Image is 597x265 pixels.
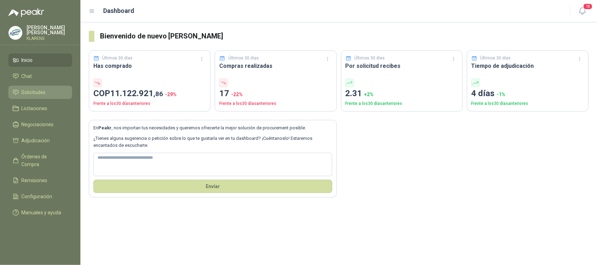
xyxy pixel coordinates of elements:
[583,3,593,10] span: 18
[8,174,72,187] a: Remisiones
[154,90,163,98] span: ,86
[219,100,332,107] p: Frente a los 30 días anteriores
[104,6,135,16] h1: Dashboard
[480,55,511,62] p: Últimos 30 días
[346,62,458,70] h3: Por solicitud recibes
[27,25,72,35] p: [PERSON_NAME] [PERSON_NAME]
[219,62,332,70] h3: Compras realizadas
[8,102,72,115] a: Licitaciones
[497,92,506,97] span: -1 %
[22,72,32,80] span: Chat
[93,87,206,100] p: COP
[102,55,133,62] p: Últimos 30 días
[231,92,243,97] span: -22 %
[8,8,44,17] img: Logo peakr
[8,118,72,131] a: Negociaciones
[22,56,33,64] span: Inicio
[22,137,50,144] span: Adjudicación
[93,100,206,107] p: Frente a los 30 días anteriores
[22,105,48,112] span: Licitaciones
[22,121,54,128] span: Negociaciones
[8,86,72,99] a: Solicitudes
[27,36,72,41] p: KLARENS
[8,134,72,147] a: Adjudicación
[346,100,458,107] p: Frente a los 30 días anteriores
[219,87,332,100] p: 17
[22,88,46,96] span: Solicitudes
[8,70,72,83] a: Chat
[8,150,72,171] a: Órdenes de Compra
[100,31,589,42] h3: Bienvenido de nuevo [PERSON_NAME]
[9,26,22,40] img: Company Logo
[8,53,72,67] a: Inicio
[471,87,584,100] p: 4 días
[93,135,332,149] p: ¿Tienes alguna sugerencia o petición sobre lo que te gustaría ver en tu dashboard? ¡Cuéntanoslo! ...
[364,92,374,97] span: + 2 %
[8,206,72,219] a: Manuales y ayuda
[93,124,332,131] p: En , nos importan tus necesidades y queremos ofrecerte la mejor solución de procurement posible.
[228,55,259,62] p: Últimos 30 días
[354,55,385,62] p: Últimos 30 días
[93,180,332,193] button: Envíar
[471,62,584,70] h3: Tiempo de adjudicación
[471,100,584,107] p: Frente a los 30 días anteriores
[346,87,458,100] p: 2.31
[93,62,206,70] h3: Has comprado
[22,193,52,200] span: Configuración
[22,177,48,184] span: Remisiones
[98,125,112,130] b: Peakr
[22,209,62,216] span: Manuales y ayuda
[22,153,65,168] span: Órdenes de Compra
[165,92,177,97] span: -29 %
[576,5,589,17] button: 18
[110,88,163,98] span: 11.122.921
[8,190,72,203] a: Configuración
